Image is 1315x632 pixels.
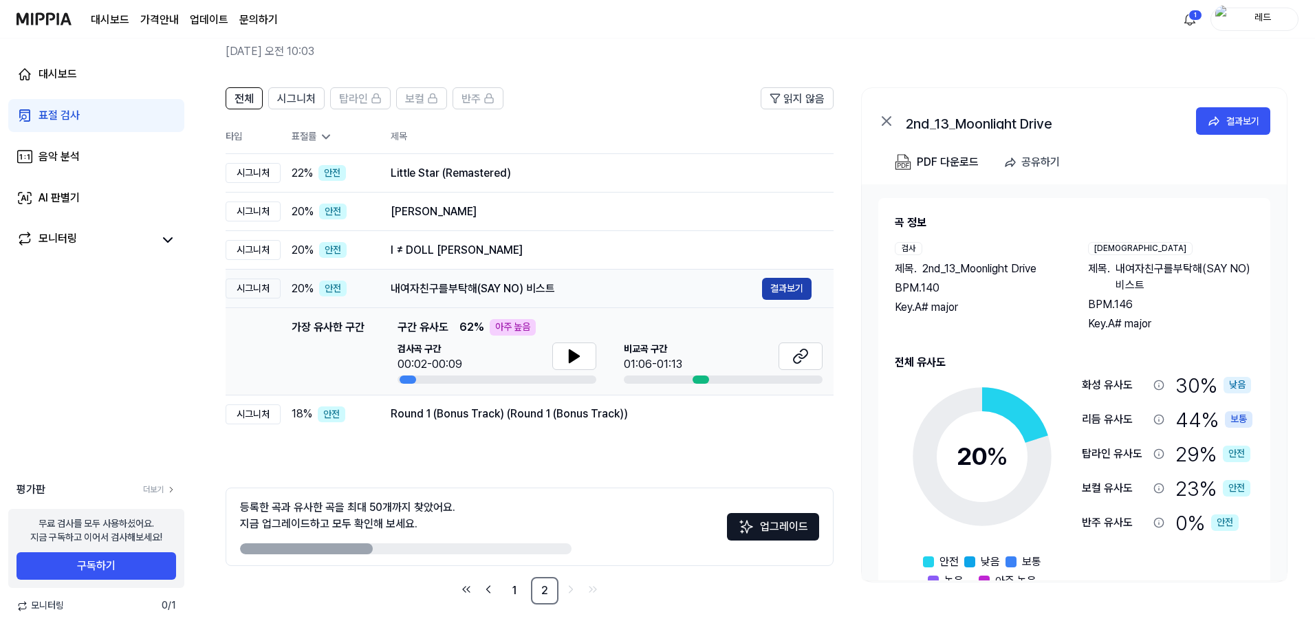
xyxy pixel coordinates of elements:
[292,165,313,182] span: 22 %
[226,577,834,604] nav: pagination
[461,91,481,107] span: 반주
[895,299,1061,316] div: Key. A# major
[8,182,184,215] a: AI 판별기
[391,281,762,297] div: 내여자친구를부탁해(SAY NO) 비스트
[761,87,834,109] button: 읽지 않음
[1223,480,1250,497] div: 안전
[1082,514,1148,531] div: 반주 유사도
[957,438,1008,475] div: 20
[1179,8,1201,30] button: 알림1
[226,279,281,299] div: 시그니처
[1215,6,1232,33] img: profile
[998,149,1071,176] button: 공유하기
[1088,296,1254,313] div: BPM. 146
[235,91,254,107] span: 전체
[583,580,602,599] a: Go to last page
[240,499,455,532] div: 등록한 곡과 유사한 곡을 최대 50개까지 찾았어요. 지금 업그레이드하고 모두 확인해 보세요.
[561,580,580,599] a: Go to next page
[39,190,80,206] div: AI 판별기
[1082,480,1148,497] div: 보컬 유사도
[391,406,812,422] div: Round 1 (Bonus Track) (Round 1 (Bonus Track))
[917,153,979,171] div: PDF 다운로드
[226,87,263,109] button: 전체
[292,204,314,220] span: 20 %
[1175,508,1239,537] div: 0 %
[624,356,682,373] div: 01:06-01:13
[391,120,834,153] th: 제목
[1021,153,1060,171] div: 공유하기
[39,149,80,165] div: 음악 분석
[1082,377,1148,393] div: 화성 유사도
[1188,10,1202,21] div: 1
[1175,371,1251,400] div: 30 %
[8,58,184,91] a: 대시보드
[1088,261,1110,294] span: 제목 .
[226,404,281,425] div: 시그니처
[895,354,1254,371] h2: 전체 유사도
[457,580,476,599] a: Go to first page
[226,163,281,184] div: 시그니처
[490,319,536,336] div: 아주 높음
[981,554,1000,570] span: 낮음
[318,406,345,423] div: 안전
[727,525,819,538] a: Sparkles업그레이드
[895,261,917,277] span: 제목 .
[986,442,1008,471] span: %
[1082,446,1148,462] div: 탑라인 유사도
[226,201,281,222] div: 시그니처
[39,107,80,124] div: 표절 검사
[17,481,45,498] span: 평가판
[140,12,179,28] a: 가격안내
[1088,316,1254,332] div: Key. A# major
[1182,11,1198,28] img: 알림
[892,149,981,176] button: PDF 다운로드
[30,517,162,544] div: 무료 검사를 모두 사용하셨어요. 지금 구독하고 이어서 검사해보세요!
[1225,411,1252,428] div: 보통
[391,204,812,220] div: [PERSON_NAME]
[1175,439,1250,468] div: 29 %
[398,319,448,336] span: 구간 유사도
[239,12,278,28] a: 문의하기
[895,280,1061,296] div: BPM. 140
[762,278,812,300] button: 결과보기
[459,319,484,336] span: 62 %
[1116,261,1254,294] span: 내여자친구를부탁해(SAY NO) 비스트
[1088,242,1193,255] div: [DEMOGRAPHIC_DATA]
[318,165,346,182] div: 안전
[391,242,812,259] div: I ≠ DOLL [PERSON_NAME]
[783,91,825,107] span: 읽지 않음
[226,43,1209,60] h2: [DATE] 오전 10:03
[1210,8,1298,31] button: profile레드
[1211,514,1239,531] div: 안전
[391,165,812,182] div: Little Star (Remastered)
[531,577,558,604] a: 2
[922,261,1036,277] span: 2nd_13_Moonlight Drive
[1236,11,1290,26] div: 레드
[396,87,447,109] button: 보컬
[405,91,424,107] span: 보컬
[143,484,176,496] a: 더보기
[277,91,316,107] span: 시그니처
[190,12,228,28] a: 업데이트
[939,554,959,570] span: 안전
[1224,377,1251,393] div: 낮음
[1022,554,1041,570] span: 보통
[1223,446,1250,462] div: 안전
[226,120,281,154] th: 타입
[479,580,498,599] a: Go to previous page
[339,91,368,107] span: 탑라인
[1226,113,1259,129] div: 결과보기
[895,215,1254,231] h2: 곡 정보
[8,140,184,173] a: 음악 분석
[624,342,682,356] span: 비교곡 구간
[17,552,176,580] button: 구독하기
[1175,474,1250,503] div: 23 %
[292,130,369,144] div: 표절률
[162,599,176,613] span: 0 / 1
[17,230,154,250] a: 모니터링
[330,87,391,109] button: 탑라인
[268,87,325,109] button: 시그니처
[906,113,1181,129] div: 2nd_13_Moonlight Drive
